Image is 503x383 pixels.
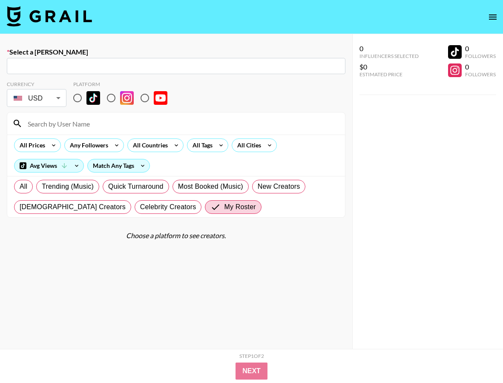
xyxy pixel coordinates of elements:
[484,9,501,26] button: open drawer
[128,139,170,152] div: All Countries
[359,71,419,78] div: Estimated Price
[86,91,100,105] img: TikTok
[108,181,164,192] span: Quick Turnaround
[232,139,263,152] div: All Cities
[7,231,345,240] div: Choose a platform to see creators.
[465,71,496,78] div: Followers
[20,181,27,192] span: All
[359,53,419,59] div: Influencers Selected
[7,81,66,87] div: Currency
[7,48,345,56] label: Select a [PERSON_NAME]
[465,53,496,59] div: Followers
[88,159,149,172] div: Match Any Tags
[239,353,264,359] div: Step 1 of 2
[359,63,419,71] div: $0
[359,44,419,53] div: 0
[14,159,83,172] div: Avg Views
[178,181,243,192] span: Most Booked (Music)
[465,44,496,53] div: 0
[73,81,174,87] div: Platform
[224,202,256,212] span: My Roster
[65,139,110,152] div: Any Followers
[23,117,340,130] input: Search by User Name
[465,63,496,71] div: 0
[9,91,65,106] div: USD
[120,91,134,105] img: Instagram
[14,139,47,152] div: All Prices
[20,202,126,212] span: [DEMOGRAPHIC_DATA] Creators
[154,91,167,105] img: YouTube
[258,181,300,192] span: New Creators
[187,139,214,152] div: All Tags
[140,202,196,212] span: Celebrity Creators
[7,6,92,26] img: Grail Talent
[236,363,267,380] button: Next
[42,181,94,192] span: Trending (Music)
